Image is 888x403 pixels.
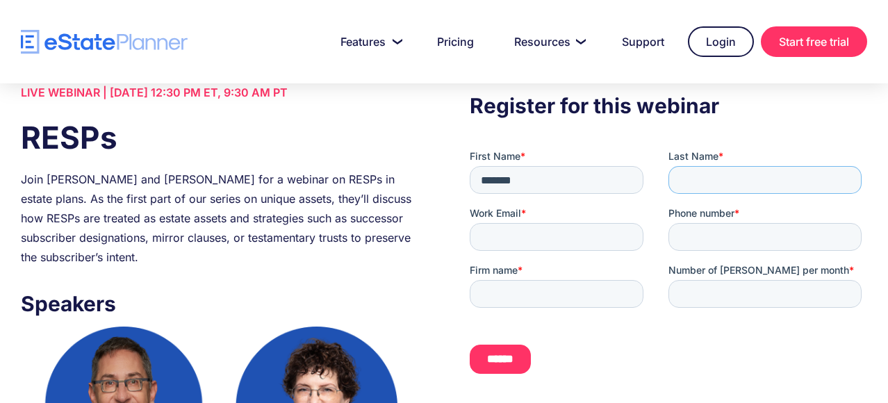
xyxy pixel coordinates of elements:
iframe: Form 0 [470,149,867,398]
a: Pricing [420,28,491,56]
a: Resources [498,28,598,56]
h3: Speakers [21,288,418,320]
h1: RESPs [21,116,418,159]
a: Support [605,28,681,56]
h3: Register for this webinar [470,90,867,122]
a: Start free trial [761,26,867,57]
a: home [21,30,188,54]
div: LIVE WEBINAR | [DATE] 12:30 PM ET, 9:30 AM PT [21,83,418,102]
a: Login [688,26,754,57]
a: Features [324,28,413,56]
div: Join [PERSON_NAME] and [PERSON_NAME] for a webinar on RESPs in estate plans. As the first part of... [21,170,418,267]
